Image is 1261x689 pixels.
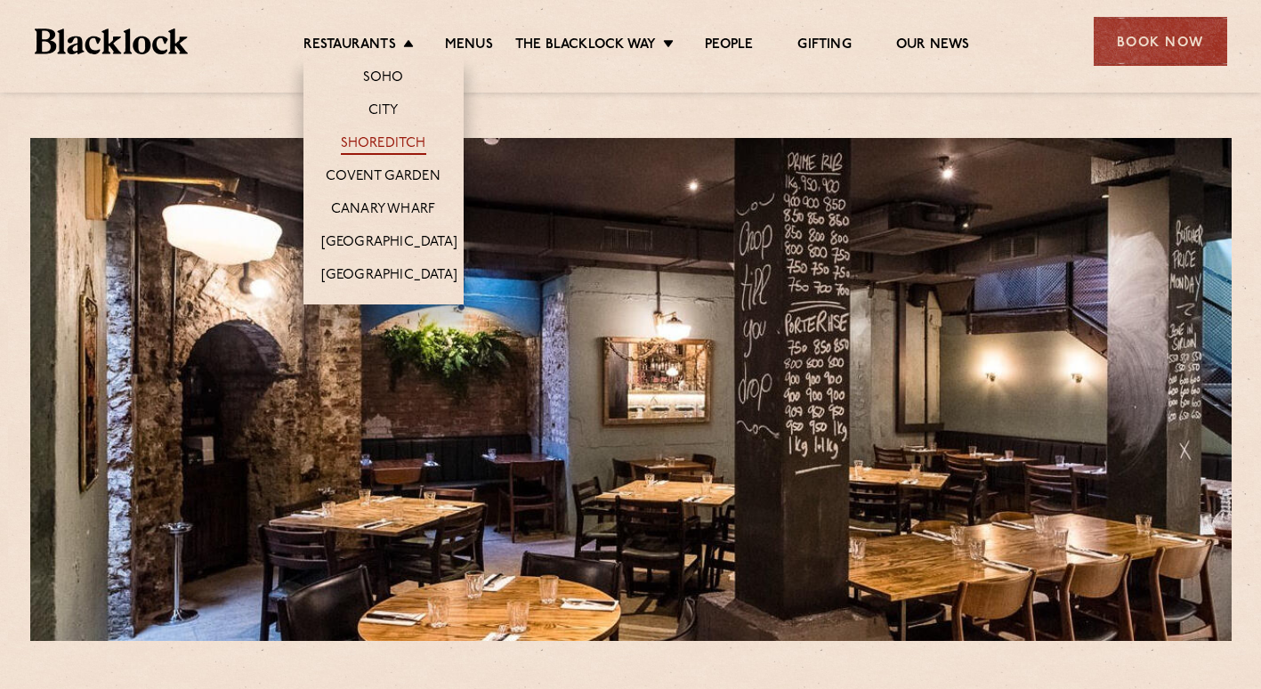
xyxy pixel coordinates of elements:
a: Our News [896,36,970,56]
a: Covent Garden [326,168,441,188]
a: Menus [445,36,493,56]
a: Gifting [797,36,851,56]
a: Restaurants [303,36,396,56]
a: Shoreditch [341,135,426,155]
img: BL_Textured_Logo-footer-cropped.svg [35,28,189,54]
a: Soho [363,69,404,89]
a: People [705,36,753,56]
a: [GEOGRAPHIC_DATA] [321,267,457,287]
a: Canary Wharf [331,201,435,221]
a: City [368,102,399,122]
a: [GEOGRAPHIC_DATA] [321,234,457,254]
a: The Blacklock Way [515,36,656,56]
div: Book Now [1094,17,1227,66]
